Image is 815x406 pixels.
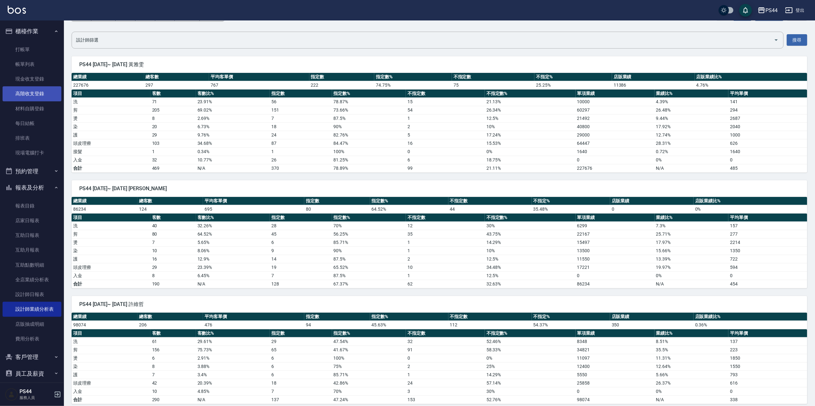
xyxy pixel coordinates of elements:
td: 剪 [72,230,151,238]
td: 0 [576,271,655,280]
th: 指定數% [332,214,406,222]
td: 7 [151,238,196,246]
td: N/A [196,280,270,288]
button: 客戶管理 [3,349,61,365]
td: N/A [196,164,270,172]
td: 222 [309,81,375,89]
button: 登出 [783,4,807,16]
th: 指定數% [332,90,406,98]
th: 店販業績比% [694,313,807,321]
th: 項目 [72,329,151,338]
td: 1000 [728,131,807,139]
td: 43.75 % [485,230,576,238]
th: 平均客單價 [203,313,304,321]
td: 40800 [576,122,655,131]
td: 25.71 % [655,230,729,238]
td: 30 % [485,222,576,230]
th: 不指定數% [485,90,576,98]
td: 594 [728,263,807,271]
td: 12.5 % [485,114,576,122]
td: 16 [406,139,485,147]
td: 燙 [72,114,151,122]
td: 6.73 % [196,122,270,131]
td: 103 [151,139,196,147]
th: 指定數 [304,197,370,205]
td: 23.91 % [196,98,270,106]
td: 62 [406,280,485,288]
button: 商品管理 [3,382,61,398]
td: 86234 [576,280,655,288]
td: 29 [151,131,196,139]
td: 12.74 % [655,131,729,139]
th: 客數 [151,214,196,222]
a: 互助點數明細 [3,258,61,272]
td: 26 [270,156,332,164]
th: 不指定數 [452,73,534,81]
th: 指定數 [270,329,332,338]
td: 0 [728,271,807,280]
td: 626 [728,139,807,147]
td: 1640 [576,147,655,156]
td: 23.39 % [196,263,270,271]
td: 2040 [728,122,807,131]
button: save [739,4,752,17]
td: 69.02 % [196,106,270,114]
button: Open [771,35,781,45]
td: 86234 [72,205,137,213]
td: 40 [151,222,196,230]
td: 8.06 % [196,246,270,255]
td: 80 [304,205,370,213]
th: 業績比% [655,90,729,98]
td: 9.76 % [196,131,270,139]
td: 合計 [72,164,151,172]
td: 14.29 % [485,238,576,246]
td: 350 [610,321,694,329]
td: 15497 [576,238,655,246]
a: 店販抽成明細 [3,317,61,332]
td: 18 [270,122,332,131]
td: 56 [270,98,332,106]
td: 0 [610,205,694,213]
td: 洗 [72,98,151,106]
img: Logo [8,6,26,14]
td: 9.44 % [655,114,729,122]
td: 84.47 % [332,139,406,147]
th: 客數 [151,329,196,338]
td: 85.71 % [332,238,406,246]
th: 指定數% [370,197,448,205]
a: 排班表 [3,131,61,145]
span: PS44 [DATE]~ [DATE] [PERSON_NAME] [79,185,800,192]
th: 客數比% [196,90,270,98]
td: 20 [151,122,196,131]
td: 0 % [655,156,729,164]
table: a dense table [72,73,807,90]
td: 15 [406,98,485,106]
td: 0 % [485,147,576,156]
td: 65.52 % [332,263,406,271]
td: 35 [406,230,485,238]
td: 71 [151,98,196,106]
td: 67.37% [332,280,406,288]
td: N/A [655,164,729,172]
a: 高階收支登錄 [3,86,61,101]
td: 10000 [576,98,655,106]
td: 21.13 % [485,98,576,106]
h5: PS44 [19,388,52,395]
td: 35.48 % [532,205,610,213]
td: 5.65 % [196,238,270,246]
span: PS44 [DATE]~ [DATE] 許維哲 [79,301,800,308]
td: 78.87 % [332,98,406,106]
td: 2 [406,255,485,263]
td: 1 [151,147,196,156]
th: 不指定% [534,73,612,81]
td: 128 [270,280,332,288]
td: 7 [270,271,332,280]
td: 45 [270,230,332,238]
th: 業績比% [655,214,729,222]
td: 1640 [728,147,807,156]
td: 染 [72,246,151,255]
a: 互助日報表 [3,228,61,243]
td: 277 [728,230,807,238]
th: 單項業績 [576,329,655,338]
td: 1 [406,114,485,122]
